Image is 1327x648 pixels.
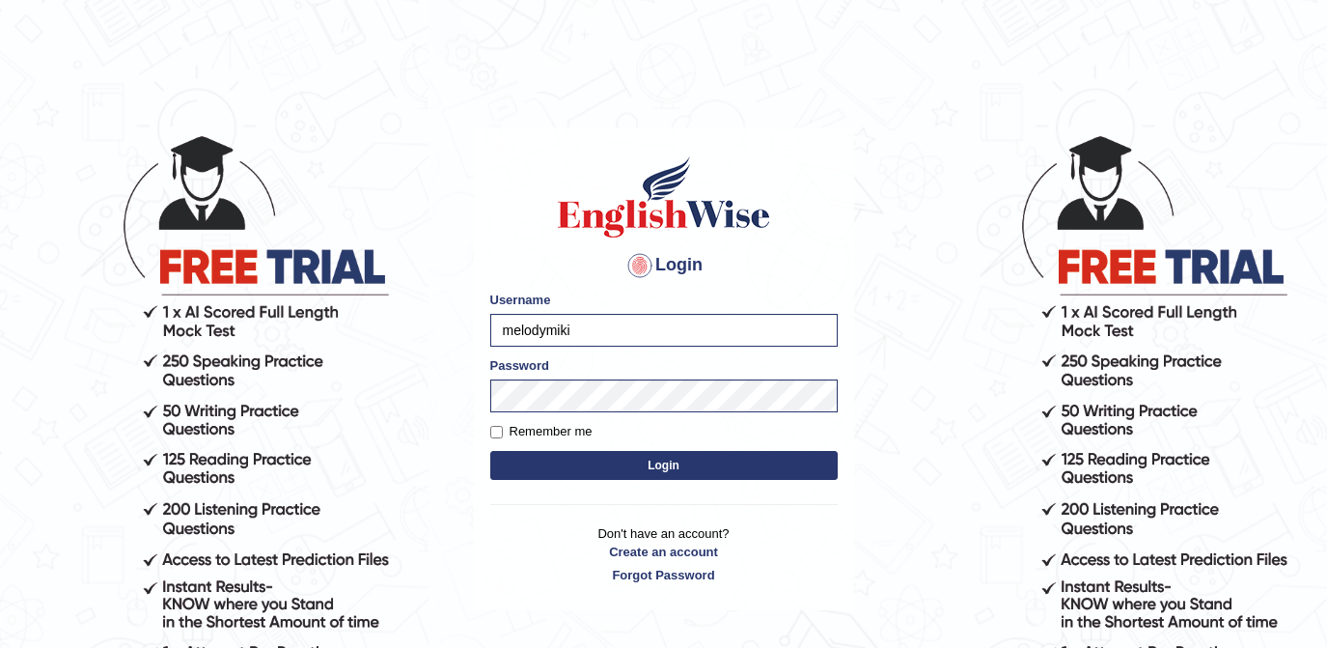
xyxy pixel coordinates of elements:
[554,154,774,240] img: Logo of English Wise sign in for intelligent practice with AI
[490,356,549,375] label: Password
[490,543,838,561] a: Create an account
[490,426,503,438] input: Remember me
[490,451,838,480] button: Login
[490,422,593,441] label: Remember me
[490,291,551,309] label: Username
[490,250,838,281] h4: Login
[490,524,838,584] p: Don't have an account?
[490,566,838,584] a: Forgot Password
